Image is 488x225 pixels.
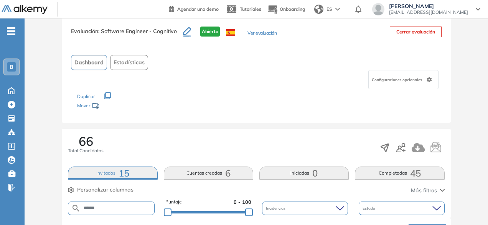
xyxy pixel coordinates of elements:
span: Estado [363,205,377,211]
i: - [7,30,15,32]
button: Invitados15 [68,167,157,180]
button: Más filtros [411,187,445,195]
span: Total Candidatos [68,147,104,154]
span: Personalizar columnas [77,186,134,194]
div: Mover [77,99,154,113]
span: [EMAIL_ADDRESS][DOMAIN_NAME] [389,9,468,15]
span: Tutoriales [240,6,261,12]
img: ESP [226,29,235,36]
span: Más filtros [411,187,437,195]
img: arrow [335,8,340,11]
span: Configuraciones opcionales [372,77,424,83]
img: SEARCH_ALT [71,203,81,213]
span: B [10,64,13,70]
span: : Software Engineer - Cognitivo [98,28,177,35]
div: Configuraciones opcionales [368,70,439,89]
span: Duplicar [77,93,95,99]
button: Personalizar columnas [68,186,134,194]
button: Estadísticas [110,55,148,70]
button: Onboarding [267,1,305,18]
span: Estadísticas [114,58,145,67]
span: Puntaje [165,198,182,206]
span: Incidencias [266,205,287,211]
img: world [314,5,323,14]
span: [PERSON_NAME] [389,3,468,9]
button: Iniciadas0 [259,167,349,180]
span: Abierta [200,27,220,37]
span: 0 - 100 [234,198,251,206]
div: Estado [359,202,445,215]
span: Agendar una demo [177,6,219,12]
button: Dashboard [71,55,107,70]
a: Agendar una demo [169,4,219,13]
div: Incidencias [262,202,348,215]
span: ES [326,6,332,13]
button: Cuentas creadas6 [164,167,253,180]
button: Completadas45 [355,167,444,180]
span: Dashboard [74,58,104,67]
h3: Evaluación [71,27,183,43]
button: Ver evaluación [247,30,277,38]
button: Cerrar evaluación [390,27,442,37]
span: Onboarding [280,6,305,12]
img: Logo [2,5,48,15]
span: 66 [79,135,93,147]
